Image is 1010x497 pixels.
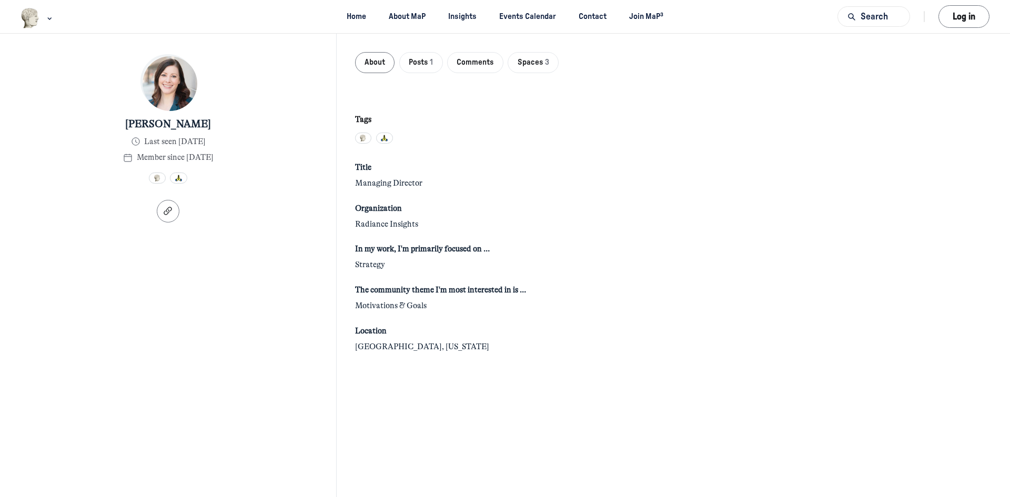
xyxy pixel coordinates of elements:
span: Last seen [DATE] [144,136,206,148]
span: Location [355,326,387,337]
span: Posts [409,57,428,68]
a: About MaP [380,7,435,26]
span: 1 [430,57,433,68]
button: Log in [938,5,989,28]
span: Motivations & Goals [355,300,427,312]
span: About [365,57,385,68]
div: Tags [355,114,992,126]
a: Contact [570,7,616,26]
img: Museums as Progress logo [21,8,40,28]
button: Search [837,6,910,27]
span: Organization [355,203,402,215]
button: Posts1 [399,52,443,74]
a: Join MaP³ [620,7,673,26]
button: Comments [447,52,503,74]
span: Member since [DATE] [137,152,214,164]
span: [PERSON_NAME] [125,118,211,131]
a: Events Calendar [490,7,565,26]
button: Spaces3 [508,52,559,74]
span: [GEOGRAPHIC_DATA], [US_STATE] [355,341,489,353]
span: Strategy [355,259,385,271]
span: 3 [545,57,549,68]
a: Insights [439,7,486,26]
span: The community theme I'm most interested in is … [355,285,526,296]
button: Museums as Progress logo [21,7,55,29]
span: Radiance Insights [355,219,418,230]
button: About [355,52,395,74]
button: Copy link to profile [157,200,180,222]
span: Title [355,162,371,174]
span: Spaces [518,57,543,68]
span: Comments [457,57,493,68]
span: Managing Director [355,178,422,189]
span: In my work, I'm primarily focused on … [355,244,490,255]
a: Home [337,7,375,26]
